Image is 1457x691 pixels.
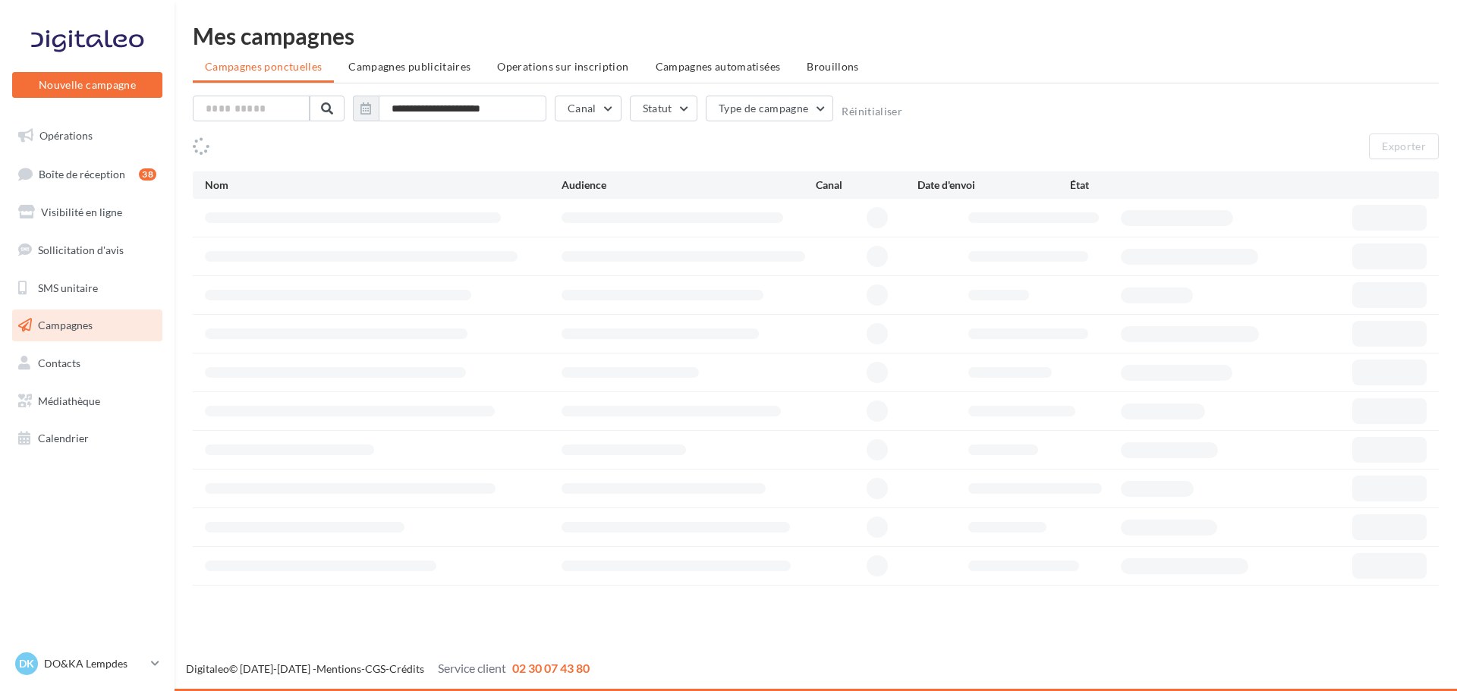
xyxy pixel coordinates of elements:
[38,281,98,294] span: SMS unitaire
[1070,177,1223,193] div: État
[38,394,100,407] span: Médiathèque
[41,206,122,218] span: Visibilité en ligne
[9,234,165,266] a: Sollicitation d'avis
[9,347,165,379] a: Contacts
[38,432,89,444] span: Calendrier
[348,60,470,73] span: Campagnes publicitaires
[9,272,165,304] a: SMS unitaire
[816,177,917,193] div: Canal
[39,129,93,142] span: Opérations
[512,661,590,675] span: 02 30 07 43 80
[186,662,229,675] a: Digitaleo
[44,656,145,671] p: DO&KA Lempdes
[38,356,80,369] span: Contacts
[656,60,781,73] span: Campagnes automatisées
[38,319,93,331] span: Campagnes
[917,177,1070,193] div: Date d'envoi
[555,96,622,121] button: Canal
[19,656,34,671] span: DK
[316,662,361,675] a: Mentions
[9,309,165,341] a: Campagnes
[9,422,165,454] a: Calendrier
[9,158,165,190] a: Boîte de réception38
[842,105,902,118] button: Réinitialiser
[186,662,590,675] span: © [DATE]-[DATE] - - -
[9,385,165,417] a: Médiathèque
[12,649,162,678] a: DK DO&KA Lempdes
[438,661,506,675] span: Service client
[706,96,834,121] button: Type de campagne
[9,196,165,228] a: Visibilité en ligne
[205,177,562,193] div: Nom
[38,243,124,256] span: Sollicitation d'avis
[630,96,697,121] button: Statut
[389,662,424,675] a: Crédits
[562,177,816,193] div: Audience
[193,24,1439,47] div: Mes campagnes
[39,167,125,180] span: Boîte de réception
[365,662,385,675] a: CGS
[12,72,162,98] button: Nouvelle campagne
[139,168,156,181] div: 38
[1369,133,1439,159] button: Exporter
[807,60,859,73] span: Brouillons
[9,120,165,152] a: Opérations
[497,60,628,73] span: Operations sur inscription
